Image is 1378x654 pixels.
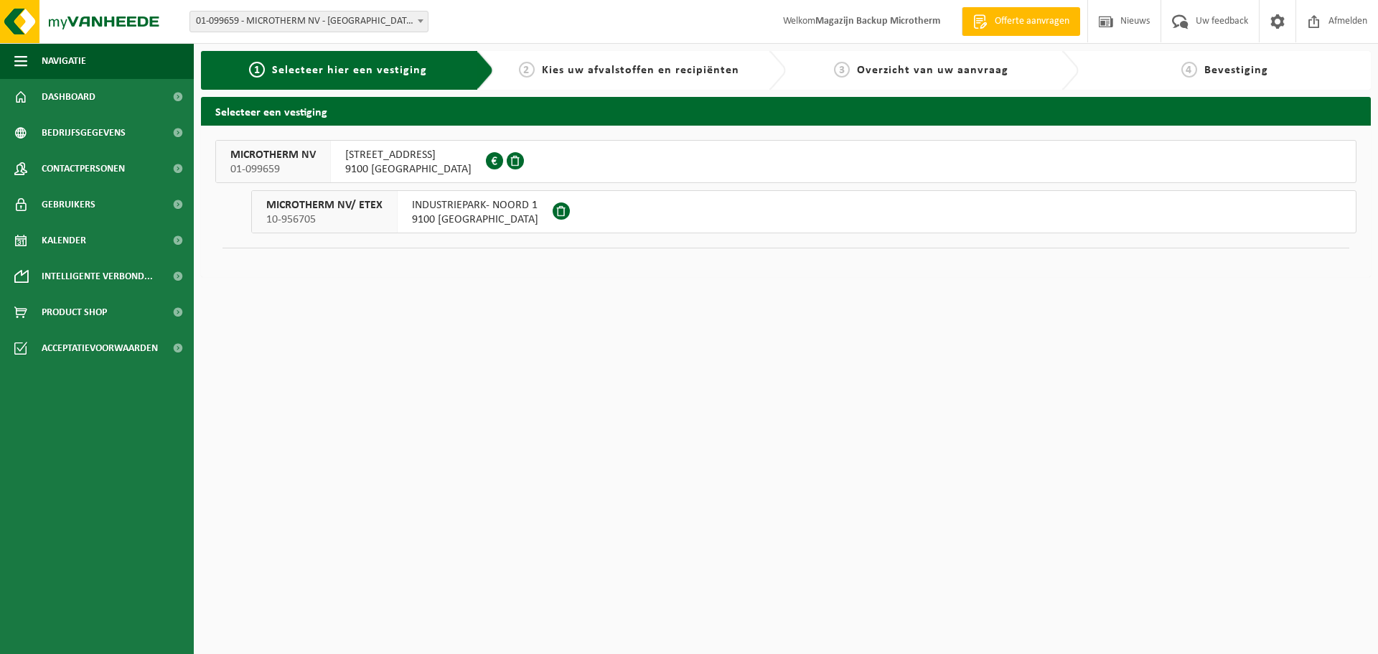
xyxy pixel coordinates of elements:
[42,187,95,223] span: Gebruikers
[190,11,428,32] span: 01-099659 - MICROTHERM NV - SINT-NIKLAAS
[42,330,158,366] span: Acceptatievoorwaarden
[857,65,1008,76] span: Overzicht van uw aanvraag
[230,162,316,177] span: 01-099659
[42,258,153,294] span: Intelligente verbond...
[42,223,86,258] span: Kalender
[412,198,538,212] span: INDUSTRIEPARK- NOORD 1
[542,65,739,76] span: Kies uw afvalstoffen en recipiënten
[272,65,427,76] span: Selecteer hier een vestiging
[519,62,535,78] span: 2
[345,162,472,177] span: 9100 [GEOGRAPHIC_DATA]
[266,212,383,227] span: 10-956705
[42,294,107,330] span: Product Shop
[266,198,383,212] span: MICROTHERM NV/ ETEX
[412,212,538,227] span: 9100 [GEOGRAPHIC_DATA]
[230,148,316,162] span: MICROTHERM NV
[962,7,1080,36] a: Offerte aanvragen
[834,62,850,78] span: 3
[815,16,940,27] strong: Magazijn Backup Microtherm
[1204,65,1268,76] span: Bevestiging
[189,11,428,32] span: 01-099659 - MICROTHERM NV - SINT-NIKLAAS
[42,79,95,115] span: Dashboard
[251,190,1356,233] button: MICROTHERM NV/ ETEX 10-956705 INDUSTRIEPARK- NOORD 19100 [GEOGRAPHIC_DATA]
[42,115,126,151] span: Bedrijfsgegevens
[249,62,265,78] span: 1
[42,43,86,79] span: Navigatie
[201,97,1371,125] h2: Selecteer een vestiging
[215,140,1356,183] button: MICROTHERM NV 01-099659 [STREET_ADDRESS]9100 [GEOGRAPHIC_DATA]
[42,151,125,187] span: Contactpersonen
[1181,62,1197,78] span: 4
[991,14,1073,29] span: Offerte aanvragen
[345,148,472,162] span: [STREET_ADDRESS]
